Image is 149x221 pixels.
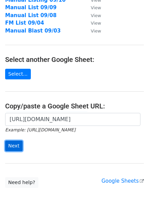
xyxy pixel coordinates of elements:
[5,28,61,34] a: Manual Blast 09/03
[91,28,101,34] small: View
[5,20,44,26] a: FM List 09/04
[5,55,144,64] h4: Select another Google Sheet:
[5,102,144,110] h4: Copy/paste a Google Sheet URL:
[5,127,75,132] small: Example: [URL][DOMAIN_NAME]
[115,188,149,221] iframe: Chat Widget
[91,13,101,18] small: View
[5,141,23,151] input: Next
[91,5,101,10] small: View
[91,21,101,26] small: View
[84,20,101,26] a: View
[84,12,101,18] a: View
[101,178,144,184] a: Google Sheets
[84,28,101,34] a: View
[5,69,31,79] a: Select...
[5,4,57,11] a: Manual List 09/09
[5,12,57,18] a: Manual List 09/08
[5,113,140,126] input: Paste your Google Sheet URL here
[5,177,38,188] a: Need help?
[84,4,101,11] a: View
